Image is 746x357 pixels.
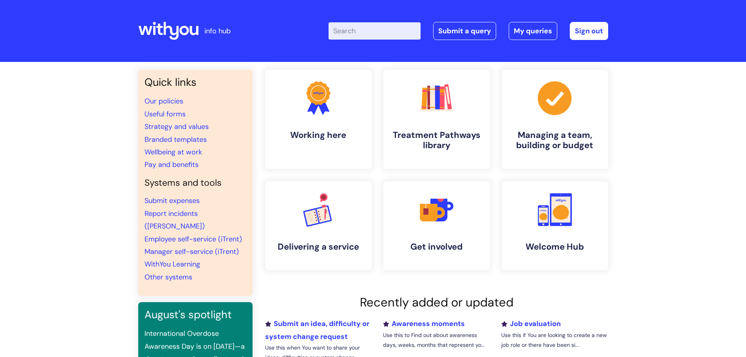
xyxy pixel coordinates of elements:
[329,22,421,40] input: Search
[383,330,490,350] p: Use this to Find out about awareness days, weeks, months that represent yo...
[145,160,199,169] a: Pay and benefits
[570,22,608,40] a: Sign out
[145,272,192,282] a: Other systems
[145,234,242,244] a: Employee self-service (iTrent)
[145,135,207,144] a: Branded templates
[383,319,465,328] a: Awareness moments
[383,181,490,270] a: Get involved
[501,319,561,328] a: Job evaluation
[204,25,231,37] p: info hub
[502,70,608,169] a: Managing a team, building or budget
[390,130,484,151] h4: Treatment Pathways library
[383,70,490,169] a: Treatment Pathways library
[145,308,246,321] h3: August's spotlight
[145,178,246,188] h4: Systems and tools
[265,295,608,310] h2: Recently added or updated
[145,122,209,131] a: Strategy and values
[390,242,484,252] h4: Get involved
[265,70,372,169] a: Working here
[145,76,246,89] h3: Quick links
[271,130,365,140] h4: Working here
[509,22,557,40] a: My queries
[145,196,200,205] a: Submit expenses
[271,242,365,252] h4: Delivering a service
[501,330,608,350] p: Use this if You are looking to create a new job role or there have been si...
[502,181,608,270] a: Welcome Hub
[265,319,369,341] a: Submit an idea, difficulty or system change request
[433,22,496,40] a: Submit a query
[145,147,202,157] a: Wellbeing at work
[145,209,205,231] a: Report incidents ([PERSON_NAME])
[145,96,183,106] a: Our policies
[508,130,602,151] h4: Managing a team, building or budget
[329,22,608,40] div: | -
[145,247,239,256] a: Manager self-service (iTrent)
[265,181,372,270] a: Delivering a service
[145,259,200,269] a: WithYou Learning
[145,109,186,119] a: Useful forms
[508,242,602,252] h4: Welcome Hub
